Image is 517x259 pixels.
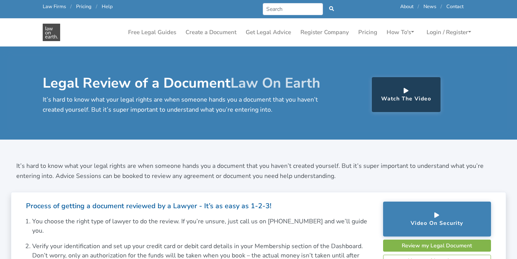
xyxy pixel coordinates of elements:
a: Contact [446,3,463,10]
button: Video on Security [383,202,491,237]
a: Review my Legal Document [383,240,491,252]
span: / [418,3,419,10]
p: Process of getting a document reviewed by a Lawyer - It’s as easy as 1-2-3! [26,202,372,211]
li: You choose the right type of lawyer to do the review. If you’re unsure, just call us on [PHONE_NU... [32,217,372,235]
input: Search [263,3,323,15]
span: / [441,3,442,10]
a: About [400,3,413,10]
p: It’s hard to know what your legal rights are when someone hands you a document that you haven’t c... [43,95,327,115]
h1: Legal Review of a Document [43,74,327,92]
a: Register Company [297,25,352,40]
a: Pricing [76,3,92,10]
a: Help [102,3,113,10]
a: News [423,3,436,10]
p: It’s hard to know what your legal rights are when someone hands you a document that you haven’t c... [16,161,501,181]
a: Free Legal Guides [125,25,179,40]
a: How To's [383,25,417,40]
a: Law Firms [43,3,66,10]
span: / [96,3,97,10]
a: Create a Document [182,25,239,40]
a: Login / Register [423,25,474,40]
span: Watch the video [381,95,431,102]
span: Video on Security [411,219,463,227]
a: Pricing [355,25,380,40]
img: Legal Review of a Document - Law On Earth Guide [43,24,60,41]
button: Watch the video [372,77,441,112]
span: Law On Earth [231,74,320,93]
span: / [70,3,72,10]
a: Get Legal Advice [243,25,294,40]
